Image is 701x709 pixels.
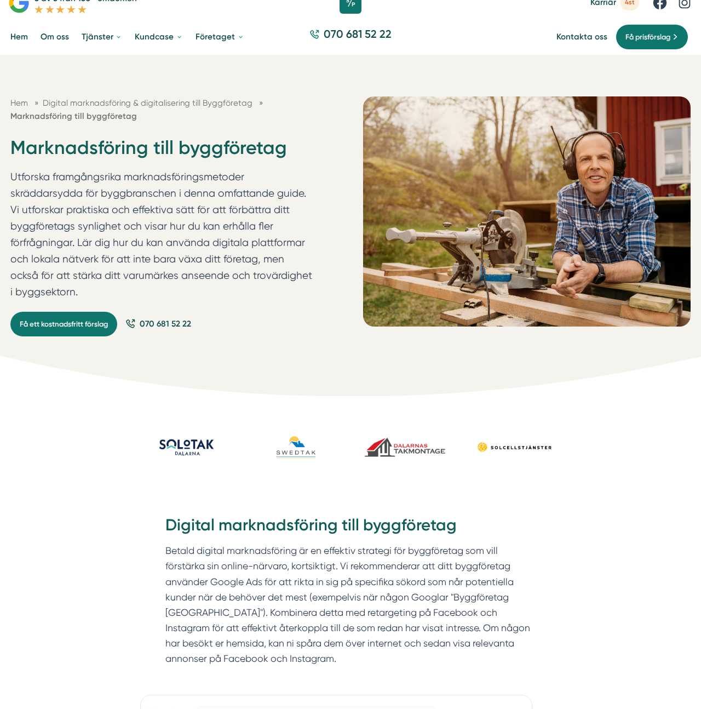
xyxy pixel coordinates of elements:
[133,24,185,51] a: Kundcase
[8,24,30,51] a: Hem
[43,98,255,108] a: Digital marknadsföring & digitalisering till Byggföretag
[140,428,233,466] img: Sol och Tak Dalarna
[363,96,691,327] img: Marknadsföring till byggföretag
[10,96,313,123] nav: Breadcrumb
[193,24,246,51] a: Företaget
[10,169,313,305] p: Utforska framgångsrika marknadsföringsmetoder skräddarsydda för byggbranschen i denna omfattande ...
[10,98,28,108] a: Hem
[468,428,561,466] img: Solcellstjänster
[125,317,191,330] a: 070 681 52 22
[38,24,71,51] a: Om oss
[259,96,263,110] span: »
[556,32,607,42] a: Kontakta oss
[10,135,313,169] h1: Marknadsföring till byggföretag
[165,543,536,667] p: Betald digital marknadsföring är en effektiv strategi för byggföretag som vill förstärka sin onli...
[43,98,252,108] span: Digital marknadsföring & digitalisering till Byggföretag
[35,96,38,110] span: »
[625,31,670,43] span: Få prisförslag
[165,514,536,543] h2: Digital marknadsföring till byggföretag
[616,24,688,50] a: Få prisförslag
[306,27,396,48] a: 070 681 52 22
[250,428,342,466] img: Swedtak
[140,317,191,330] span: 070 681 52 22
[359,428,451,466] img: Dalarnas Takmontage
[79,24,124,51] a: Tjänster
[10,111,137,121] a: Marknadsföring till byggföretag
[324,27,392,42] span: 070 681 52 22
[10,312,117,336] a: Få ett kostnadsfritt förslag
